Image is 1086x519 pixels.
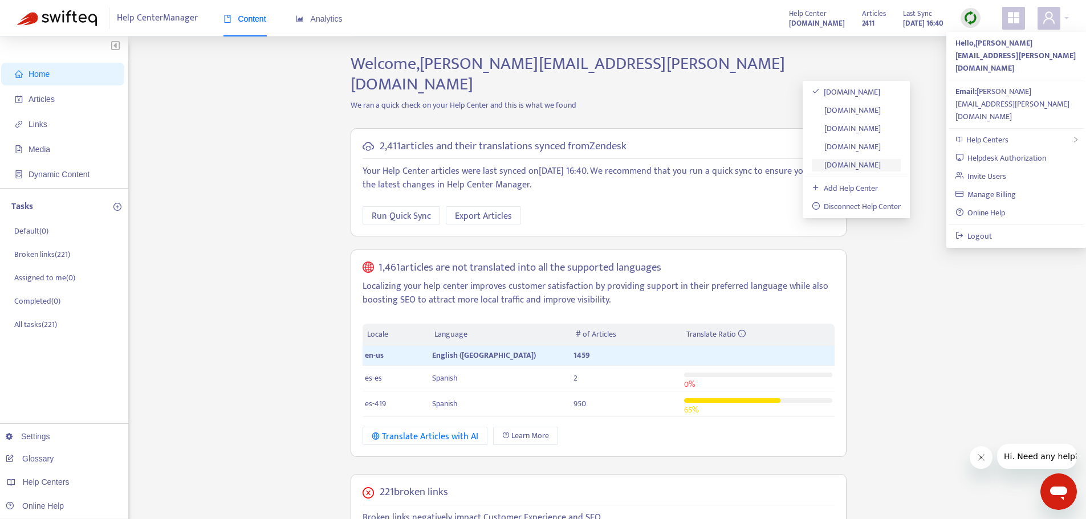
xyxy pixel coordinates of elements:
[573,349,590,362] span: 1459
[14,318,57,330] p: All tasks ( 221 )
[15,145,23,153] span: file-image
[789,17,845,30] a: [DOMAIN_NAME]
[296,15,304,23] span: area-chart
[955,85,1077,123] div: [PERSON_NAME][EMAIL_ADDRESS][PERSON_NAME][DOMAIN_NAME]
[455,209,512,223] span: Export Articles
[380,486,448,499] h5: 221 broken links
[363,324,430,346] th: Locale
[446,206,521,224] button: Export Articles
[15,120,23,128] span: link
[11,200,33,214] p: Tasks
[14,272,75,284] p: Assigned to me ( 0 )
[573,397,586,410] span: 950
[812,85,881,99] a: [DOMAIN_NAME]
[363,487,374,498] span: close-circle
[1040,473,1077,510] iframe: Button to launch messaging window
[966,133,1008,146] span: Help Centers
[812,140,881,153] a: [DOMAIN_NAME]
[997,444,1077,469] iframe: Message from company
[29,145,50,154] span: Media
[963,11,978,25] img: sync.dc5367851b00ba804db3.png
[29,70,50,79] span: Home
[812,104,881,117] a: [DOMAIN_NAME]
[955,206,1006,219] a: Online Help
[372,209,431,223] span: Run Quick Sync
[812,200,901,213] a: Disconnect Help Center
[23,477,70,487] span: Help Centers
[363,280,835,307] p: Localizing your help center improves customer satisfaction by providing support in their preferre...
[684,403,698,416] span: 65 %
[351,50,785,99] span: Welcome, [PERSON_NAME][EMAIL_ADDRESS][PERSON_NAME][DOMAIN_NAME]
[862,17,875,30] strong: 2411
[17,10,97,26] img: Swifteq
[29,95,55,104] span: Articles
[365,397,386,410] span: es-419
[29,120,47,129] span: Links
[363,165,835,192] p: Your Help Center articles were last synced on [DATE] 16:40 . We recommend that you run a quick sy...
[1042,11,1056,24] span: user
[903,7,932,20] span: Last Sync
[342,99,855,111] p: We ran a quick check on your Help Center and this is what we found
[955,188,1016,201] a: Manage Billing
[812,182,878,195] a: Add Help Center
[6,454,54,463] a: Glossary
[15,170,23,178] span: container
[903,17,943,30] strong: [DATE] 16:40
[432,371,458,385] span: Spanish
[432,349,536,362] span: English ([GEOGRAPHIC_DATA])
[14,225,48,237] p: Default ( 0 )
[812,122,881,135] a: [DOMAIN_NAME]
[29,170,90,179] span: Dynamic Content
[117,7,198,29] span: Help Center Manager
[970,446,993,469] iframe: Close message
[955,170,1007,183] a: Invite Users
[430,324,571,346] th: Language
[15,70,23,78] span: home
[379,261,661,275] h5: 1,461 articles are not translated into all the supported languages
[372,430,478,444] div: Translate Articles with AI
[862,7,886,20] span: Articles
[573,371,577,385] span: 2
[955,152,1047,165] a: Helpdesk Authorization
[380,140,627,153] h5: 2,411 articles and their translations synced from Zendesk
[955,85,977,98] strong: Email:
[363,141,374,152] span: cloud-sync
[223,15,231,23] span: book
[1072,136,1079,143] span: right
[363,206,440,224] button: Run Quick Sync
[6,432,50,441] a: Settings
[789,7,827,20] span: Help Center
[15,95,23,103] span: account-book
[223,14,266,23] span: Content
[365,371,382,385] span: es-es
[1007,11,1020,24] span: appstore
[686,328,830,341] div: Translate Ratio
[684,378,695,391] span: 0 %
[363,427,487,445] button: Translate Articles with AI
[955,36,1076,75] strong: Hello, [PERSON_NAME][EMAIL_ADDRESS][PERSON_NAME][DOMAIN_NAME]
[511,430,549,442] span: Learn More
[812,158,881,171] a: [DOMAIN_NAME]
[365,349,384,362] span: en-us
[955,230,993,243] a: Logout
[113,203,121,211] span: plus-circle
[296,14,343,23] span: Analytics
[7,8,82,17] span: Hi. Need any help?
[6,501,64,510] a: Online Help
[14,248,70,260] p: Broken links ( 221 )
[432,397,458,410] span: Spanish
[493,427,558,445] a: Learn More
[14,295,60,307] p: Completed ( 0 )
[571,324,681,346] th: # of Articles
[363,261,374,275] span: global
